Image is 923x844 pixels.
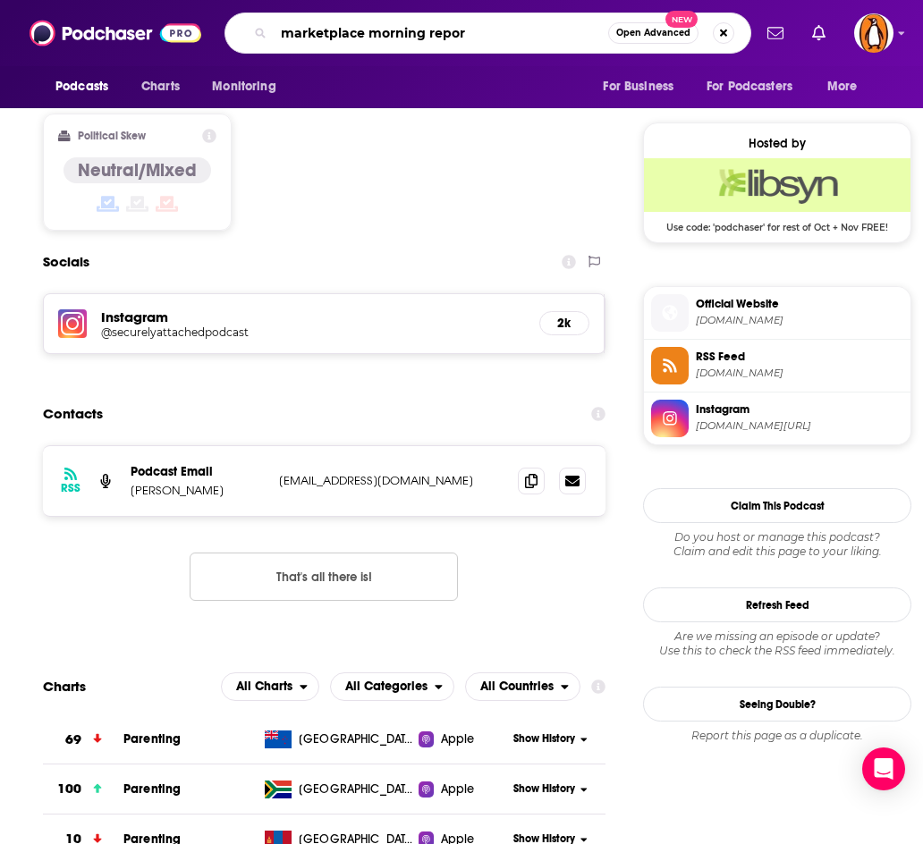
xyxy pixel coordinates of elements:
div: Claim and edit this page to your liking. [643,530,911,559]
a: Apple [419,781,508,798]
span: securelyattached.libsyn.com [696,367,903,380]
img: Libsyn Deal: Use code: 'podchaser' for rest of Oct + Nov FREE! [644,158,910,212]
button: open menu [330,672,454,701]
span: Instagram [696,401,903,418]
a: Libsyn Deal: Use code: 'podchaser' for rest of Oct + Nov FREE! [644,158,910,232]
a: Charts [130,70,191,104]
a: Parenting [123,731,181,747]
span: New [665,11,698,28]
span: Open Advanced [616,29,690,38]
h5: @securelyattachedpodcast [101,325,387,339]
span: All Countries [480,680,554,693]
h2: Categories [330,672,454,701]
input: Search podcasts, credits, & more... [274,19,608,47]
div: Search podcasts, credits, & more... [224,13,751,54]
a: @securelyattachedpodcast [101,325,525,339]
a: Official Website[DOMAIN_NAME] [651,294,903,332]
span: All Categories [345,680,428,693]
p: Podcast Email [131,464,265,479]
a: Parenting [123,781,181,797]
span: drsarahbren.com [696,314,903,327]
span: All Charts [236,680,292,693]
div: Open Intercom Messenger [862,747,905,790]
a: RSS Feed[DOMAIN_NAME] [651,347,903,384]
a: 100 [43,764,123,814]
h2: Contacts [43,397,103,431]
p: [PERSON_NAME] [131,483,265,498]
a: 69 [43,715,123,764]
a: [GEOGRAPHIC_DATA] [258,730,419,748]
span: Podcasts [55,74,108,99]
span: Charts [141,74,180,99]
button: open menu [199,70,299,104]
a: Show notifications dropdown [805,18,833,48]
span: For Podcasters [707,74,792,99]
h3: 69 [65,730,81,750]
button: open menu [43,70,131,104]
span: Apple [441,730,475,748]
a: [GEOGRAPHIC_DATA] [258,781,419,798]
button: Show profile menu [854,13,893,53]
span: RSS Feed [696,349,903,365]
span: Use code: 'podchaser' for rest of Oct + Nov FREE! [644,212,910,233]
button: open menu [465,672,580,701]
img: iconImage [58,309,87,338]
p: [EMAIL_ADDRESS][DOMAIN_NAME] [279,473,504,488]
button: open menu [695,70,818,104]
span: More [827,74,858,99]
h5: 2k [555,316,574,331]
span: instagram.com/securelyattachedpodcast [696,419,903,433]
button: open menu [221,672,319,701]
span: Logged in as penguin_portfolio [854,13,893,53]
button: open menu [590,70,696,104]
span: New Zealand [299,730,415,748]
h2: Charts [43,678,86,695]
button: Open AdvancedNew [608,22,699,44]
div: Report this page as a duplicate. [643,729,911,743]
button: Show History [508,731,593,747]
img: User Profile [854,13,893,53]
h2: Platforms [221,672,319,701]
span: South Africa [299,781,415,798]
a: Show notifications dropdown [760,18,791,48]
button: Refresh Feed [643,587,911,622]
h2: Countries [465,672,580,701]
h5: Instagram [101,308,525,325]
div: Hosted by [644,136,910,151]
h3: RSS [61,481,80,495]
span: For Business [603,74,673,99]
h4: Neutral/Mixed [78,159,197,181]
h2: Socials [43,245,89,279]
h2: Political Skew [78,130,146,142]
span: Do you host or manage this podcast? [643,530,911,544]
span: Apple [441,781,475,798]
h3: 100 [57,779,81,799]
a: Instagram[DOMAIN_NAME][URL] [651,400,903,437]
span: Monitoring [212,74,275,99]
img: Podchaser - Follow, Share and Rate Podcasts [30,16,201,50]
button: Show History [508,781,593,797]
a: Seeing Double? [643,687,911,722]
div: Are we missing an episode or update? Use this to check the RSS feed immediately. [643,629,911,658]
span: Official Website [696,296,903,312]
span: Show History [513,731,575,747]
span: Show History [513,781,575,797]
a: Apple [419,730,508,748]
button: Nothing here. [190,553,458,601]
button: open menu [815,70,880,104]
button: Claim This Podcast [643,488,911,523]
